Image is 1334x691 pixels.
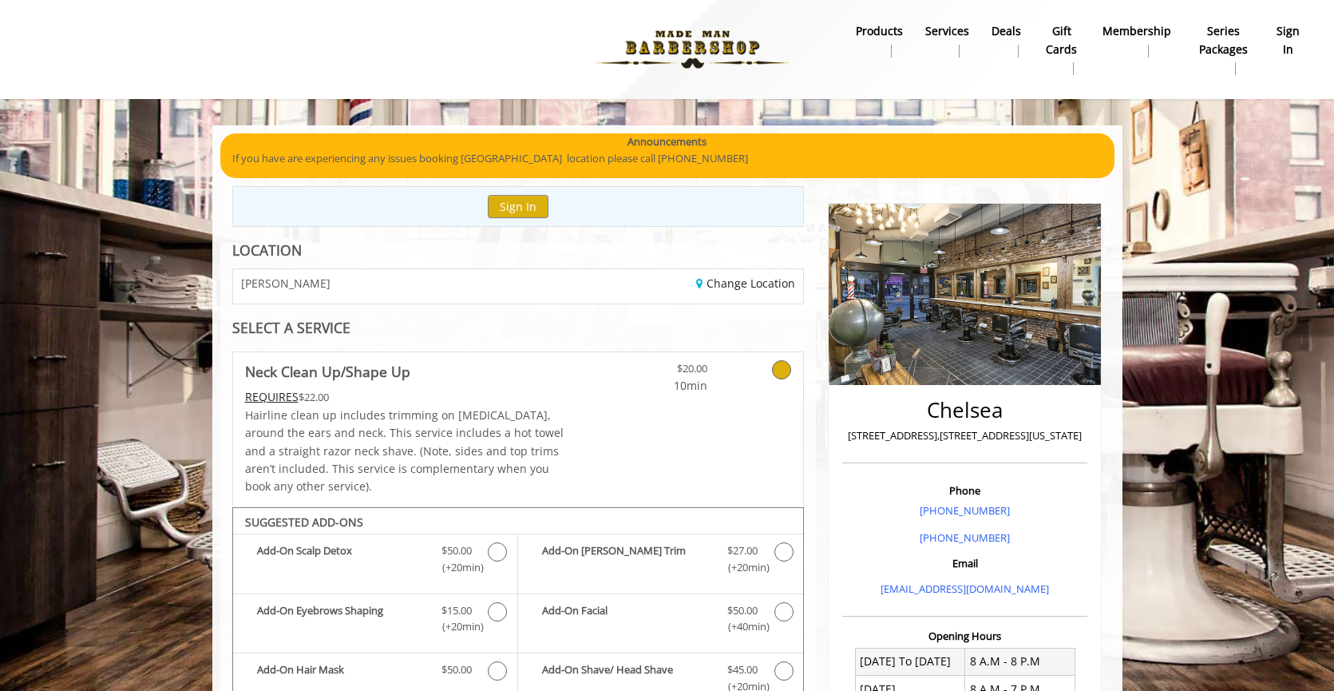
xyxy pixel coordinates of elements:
span: (+20min ) [433,618,480,635]
b: Announcements [627,133,707,150]
b: Series packages [1193,22,1254,58]
label: Add-On Scalp Detox [241,542,509,580]
b: gift cards [1043,22,1080,58]
span: This service needs some Advance to be paid before we block your appointment [245,389,299,404]
p: [STREET_ADDRESS],[STREET_ADDRESS][US_STATE] [846,427,1083,444]
span: [PERSON_NAME] [241,277,331,289]
b: sign in [1277,22,1300,58]
a: DealsDeals [980,20,1032,62]
img: Made Man Barbershop logo [583,6,802,93]
label: Add-On Hair Mask [241,661,509,685]
label: Add-On Facial [526,602,795,640]
label: Add-On Beard Trim [526,542,795,580]
a: ServicesServices [914,20,980,62]
b: SUGGESTED ADD-ONS [245,514,363,530]
h3: Phone [846,485,1083,496]
b: LOCATION [232,240,302,260]
a: $20.00 [613,352,707,395]
span: $50.00 [441,661,472,678]
p: Hairline clean up includes trimming on [MEDICAL_DATA], around the ears and neck. This service inc... [245,407,566,496]
td: [DATE] To [DATE] [855,648,965,675]
b: Add-On [PERSON_NAME] Trim [542,542,711,576]
td: 8 A.M - 8 P.M [965,648,1075,675]
b: products [856,22,903,40]
span: $50.00 [441,542,472,559]
p: If you have are experiencing any issues booking [GEOGRAPHIC_DATA] location please call [PHONE_NUM... [232,150,1102,167]
a: [PHONE_NUMBER] [920,503,1010,518]
b: Services [925,22,969,40]
div: SELECT A SERVICE [232,320,805,336]
label: Add-On Eyebrows Shaping [241,602,509,640]
b: Add-On Scalp Detox [257,542,426,576]
span: (+20min ) [433,559,480,576]
span: 10min [613,377,707,395]
span: $15.00 [441,602,472,619]
span: (+20min ) [718,559,766,576]
a: MembershipMembership [1091,20,1182,62]
span: (+40min ) [718,618,766,635]
span: $45.00 [727,661,758,678]
h2: Chelsea [846,399,1083,422]
div: $22.00 [245,388,566,406]
b: Deals [992,22,1021,40]
span: $50.00 [727,602,758,619]
a: [EMAIL_ADDRESS][DOMAIN_NAME] [881,582,1049,596]
b: Add-On Eyebrows Shaping [257,602,426,636]
a: Productsproducts [845,20,914,62]
b: Membership [1102,22,1171,40]
a: [PHONE_NUMBER] [920,530,1010,545]
a: Series packagesSeries packages [1182,20,1265,79]
span: $27.00 [727,542,758,559]
b: Add-On Facial [542,602,711,636]
button: Sign In [488,195,548,218]
a: Gift cardsgift cards [1032,20,1091,79]
a: Change Location [696,276,795,291]
b: Neck Clean Up/Shape Up [245,360,410,383]
a: sign insign in [1265,20,1311,62]
h3: Email [846,558,1083,569]
h3: Opening Hours [842,630,1087,641]
b: Add-On Hair Mask [257,661,426,681]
